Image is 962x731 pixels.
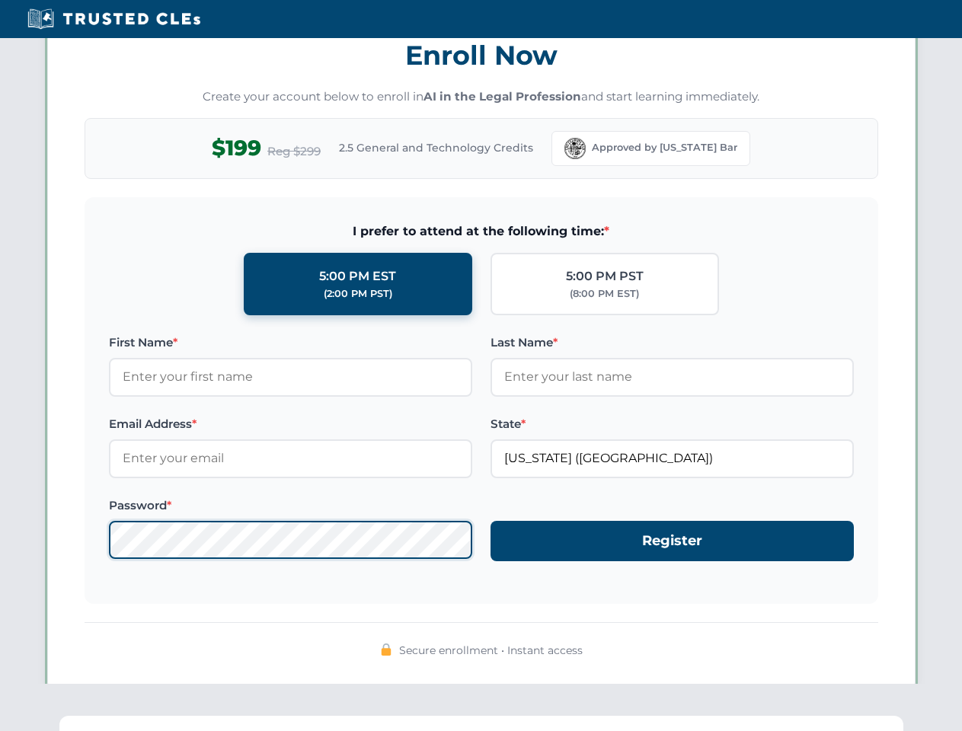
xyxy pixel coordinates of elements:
[592,140,737,155] span: Approved by [US_STATE] Bar
[566,267,644,286] div: 5:00 PM PST
[491,358,854,396] input: Enter your last name
[85,88,878,106] p: Create your account below to enroll in and start learning immediately.
[109,222,854,241] span: I prefer to attend at the following time:
[423,89,581,104] strong: AI in the Legal Profession
[109,496,472,515] label: Password
[109,358,472,396] input: Enter your first name
[109,439,472,477] input: Enter your email
[339,139,533,156] span: 2.5 General and Technology Credits
[491,415,854,433] label: State
[380,643,392,656] img: 🔒
[267,142,321,161] span: Reg $299
[319,267,396,286] div: 5:00 PM EST
[324,286,392,302] div: (2:00 PM PST)
[491,521,854,561] button: Register
[564,138,586,159] img: Florida Bar
[109,334,472,352] label: First Name
[85,31,878,79] h3: Enroll Now
[399,642,583,659] span: Secure enrollment • Instant access
[23,8,205,30] img: Trusted CLEs
[570,286,639,302] div: (8:00 PM EST)
[212,131,261,165] span: $199
[491,334,854,352] label: Last Name
[109,415,472,433] label: Email Address
[491,439,854,477] input: Florida (FL)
